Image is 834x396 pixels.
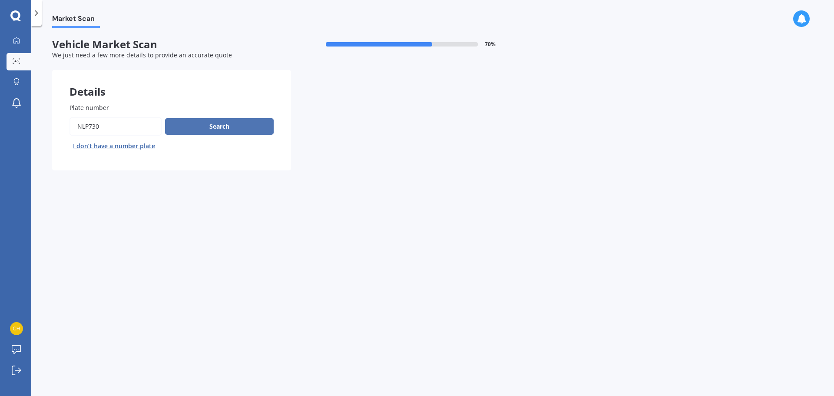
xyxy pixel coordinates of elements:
[52,14,100,26] span: Market Scan
[69,117,162,136] input: Enter plate number
[10,322,23,335] img: 76e5b242d18fe2241f1d7a0340885b81
[52,51,232,59] span: We just need a few more details to provide an accurate quote
[485,41,496,47] span: 70 %
[165,118,274,135] button: Search
[52,38,291,51] span: Vehicle Market Scan
[69,139,159,153] button: I don’t have a number plate
[69,103,109,112] span: Plate number
[52,70,291,96] div: Details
